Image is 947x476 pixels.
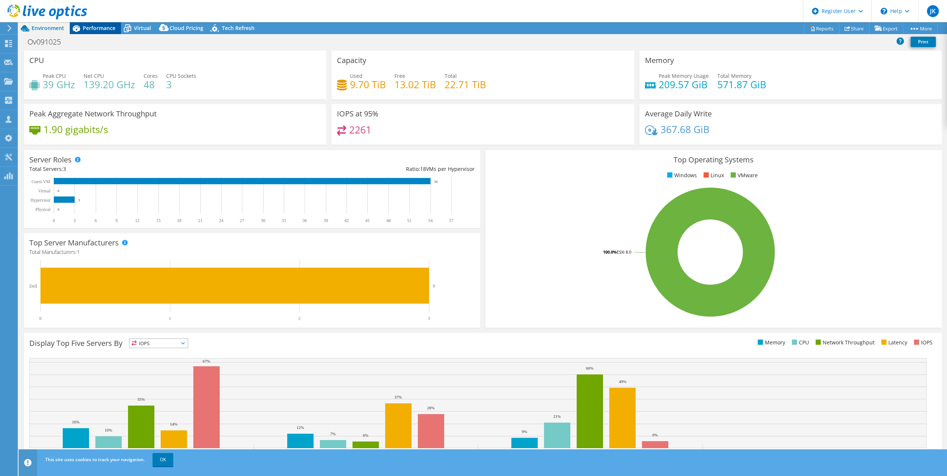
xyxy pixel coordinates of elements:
span: IOPS [130,339,188,348]
text: 48 [386,218,391,223]
h4: 22.71 TiB [445,80,486,89]
text: 21% [553,414,561,419]
h4: 571.87 GiB [717,80,766,89]
text: 6% [652,433,658,437]
text: 6% [363,433,368,437]
text: 10% [105,428,112,432]
span: Performance [83,24,115,32]
span: Peak CPU [43,72,66,79]
span: Free [394,72,405,79]
text: 3 [73,218,76,223]
a: Reports [804,23,839,34]
text: Hypervisor [30,198,50,203]
h4: 48 [144,80,158,89]
span: Tech Refresh [222,24,255,32]
span: 3 [63,165,66,172]
h4: 9.70 TiB [350,80,386,89]
span: Total [445,72,457,79]
h4: 1.90 gigabits/s [43,125,108,133]
div: Total Servers: [29,165,252,173]
text: 1 [169,316,171,321]
span: This site uses cookies to track your navigation. [45,456,145,463]
text: 2 [298,316,301,321]
h1: Ov091025 [24,38,72,46]
text: 37% [394,395,402,399]
text: 67% [203,359,210,363]
a: OK [153,453,173,466]
text: Physical [35,207,50,212]
span: Virtual [134,24,151,32]
text: 57 [449,218,453,223]
text: 21 [198,218,203,223]
span: Cloud Pricing [170,24,203,32]
text: Virtual [38,188,51,194]
text: Dell [29,284,37,289]
span: Used [350,72,363,79]
span: Net CPU [83,72,104,79]
text: 18 [177,218,181,223]
text: 0 [58,189,59,193]
text: 45 [365,218,370,223]
h4: 39 GHz [43,80,75,89]
text: 49% [619,379,626,384]
a: More [903,23,938,34]
tspan: ESXi 8.0 [617,249,631,255]
li: Memory [756,338,785,347]
text: 0 [58,208,59,211]
span: Peak Memory Usage [659,72,709,79]
svg: \n [881,8,887,14]
text: 35% [137,397,145,401]
li: Linux [702,171,724,179]
text: 28% [427,406,435,410]
li: VMware [729,171,758,179]
text: 3 [428,316,430,321]
h3: Average Daily Write [645,110,712,118]
h3: Memory [645,56,674,65]
text: 12 [135,218,140,223]
text: 15 [156,218,161,223]
span: JK [927,5,939,17]
text: 3 [78,198,80,202]
li: Windows [665,171,697,179]
span: CPU Sockets [166,72,196,79]
h4: 3 [166,80,196,89]
li: IOPS [912,338,933,347]
text: 60% [586,366,593,370]
a: Share [839,23,869,34]
h3: IOPS at 95% [337,110,379,118]
span: 18 [420,165,426,172]
text: 6 [95,218,97,223]
text: 3 [433,284,435,288]
text: 54 [434,180,438,184]
text: 36 [302,218,307,223]
text: 9% [522,429,527,434]
h4: 2261 [349,126,371,134]
tspan: 100.0% [603,249,617,255]
span: Cores [144,72,158,79]
div: Ratio: VMs per Hypervisor [252,165,475,173]
text: 33 [282,218,286,223]
text: 0 [39,316,42,321]
text: 24 [219,218,223,223]
h3: Peak Aggregate Network Throughput [29,110,157,118]
li: CPU [790,338,809,347]
text: 0 [53,218,55,223]
text: Guest VM [32,179,50,184]
h4: 13.02 TiB [394,80,436,89]
text: 16% [72,420,79,424]
text: 12% [296,425,304,430]
text: 7% [330,432,336,436]
h4: 209.57 GiB [659,80,709,89]
h4: Total Manufacturers: [29,248,475,256]
text: 54 [428,218,433,223]
h4: 367.68 GiB [661,125,710,133]
h3: Top Server Manufacturers [29,239,119,247]
text: 42 [344,218,349,223]
text: 9 [115,218,118,223]
text: 51 [407,218,412,223]
text: 30 [261,218,265,223]
h4: 139.20 GHz [83,80,135,89]
span: 1 [77,248,80,255]
li: Latency [879,338,907,347]
span: Environment [32,24,64,32]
